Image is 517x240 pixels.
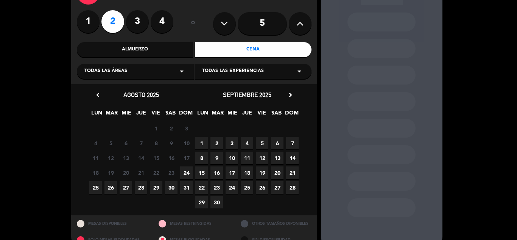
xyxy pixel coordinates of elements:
span: LUN [90,108,103,121]
label: 4 [151,10,173,33]
span: 29 [195,196,208,209]
span: 23 [210,181,223,194]
span: 3 [226,137,238,149]
span: 29 [150,181,162,194]
span: 6 [120,137,132,149]
span: 14 [135,152,147,164]
i: arrow_drop_down [295,67,304,76]
span: 12 [256,152,268,164]
span: 22 [150,166,162,179]
div: OTROS TAMAÑOS DIPONIBLES [235,215,317,232]
div: MESAS DISPONIBLES [71,215,153,232]
span: 4 [89,137,102,149]
span: 16 [165,152,178,164]
span: 24 [180,166,193,179]
span: 19 [104,166,117,179]
span: MAR [211,108,224,121]
span: septiembre 2025 [223,91,271,99]
span: 30 [210,196,223,209]
span: 19 [256,166,268,179]
span: 15 [195,166,208,179]
i: arrow_drop_down [177,67,186,76]
span: SAB [164,108,177,121]
span: 17 [226,166,238,179]
span: 27 [271,181,283,194]
span: 4 [241,137,253,149]
span: 21 [135,166,147,179]
span: 18 [241,166,253,179]
i: chevron_left [94,91,102,99]
span: 24 [226,181,238,194]
label: 2 [101,10,124,33]
div: Cena [195,42,311,57]
span: 14 [286,152,299,164]
span: MAR [105,108,118,121]
span: 16 [210,166,223,179]
span: 11 [241,152,253,164]
span: 9 [165,137,178,149]
span: 13 [120,152,132,164]
span: 25 [241,181,253,194]
div: MESAS RESTRINGIDAS [153,215,235,232]
span: 10 [226,152,238,164]
span: 12 [104,152,117,164]
span: DOM [285,108,297,121]
div: Almuerzo [77,42,193,57]
label: 3 [126,10,149,33]
span: MIE [226,108,238,121]
span: 5 [104,137,117,149]
span: 20 [120,166,132,179]
span: 28 [135,181,147,194]
span: 27 [120,181,132,194]
span: agosto 2025 [123,91,159,99]
span: MIE [120,108,132,121]
span: 11 [89,152,102,164]
label: 1 [77,10,100,33]
span: 13 [271,152,283,164]
span: 26 [256,181,268,194]
span: 31 [180,181,193,194]
span: 1 [195,137,208,149]
span: SAB [270,108,283,121]
span: 8 [195,152,208,164]
span: 2 [165,122,178,135]
i: chevron_right [287,91,294,99]
span: 17 [180,152,193,164]
span: 21 [286,166,299,179]
span: 5 [256,137,268,149]
span: 20 [271,166,283,179]
span: 1 [150,122,162,135]
span: 9 [210,152,223,164]
span: 26 [104,181,117,194]
span: LUN [196,108,209,121]
span: 7 [286,137,299,149]
span: 7 [135,137,147,149]
span: DOM [179,108,192,121]
span: 22 [195,181,208,194]
span: 30 [165,181,178,194]
span: 3 [180,122,193,135]
span: 10 [180,137,193,149]
span: JUE [135,108,147,121]
span: 8 [150,137,162,149]
span: VIE [149,108,162,121]
span: Todas las áreas [84,67,127,75]
span: 15 [150,152,162,164]
span: 6 [271,137,283,149]
span: 25 [89,181,102,194]
div: ó [181,10,206,37]
span: VIE [255,108,268,121]
span: 23 [165,166,178,179]
span: Todas las experiencias [202,67,264,75]
span: 28 [286,181,299,194]
span: 2 [210,137,223,149]
span: JUE [241,108,253,121]
span: 18 [89,166,102,179]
